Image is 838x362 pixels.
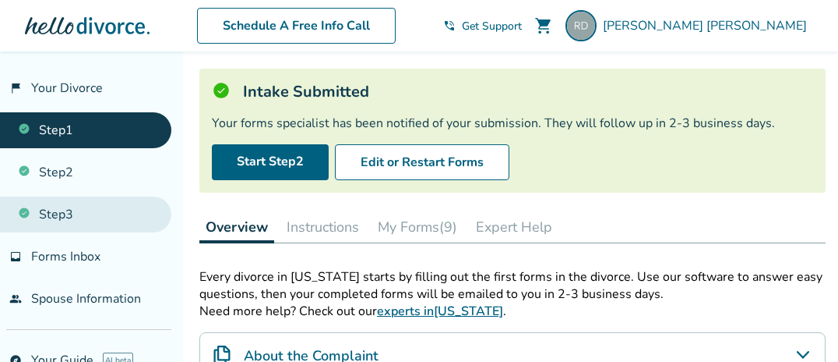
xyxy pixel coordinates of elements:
span: shopping_cart [534,16,553,35]
iframe: Chat Widget [760,287,838,362]
span: people [9,293,22,305]
button: Expert Help [470,211,558,243]
button: Instructions [280,211,365,243]
a: phone_in_talkGet Support [443,19,522,34]
span: inbox [9,250,22,263]
a: experts in[US_STATE] [377,303,503,320]
button: Edit or Restart Forms [335,144,509,180]
h5: Intake Submitted [243,81,369,102]
button: Overview [199,211,274,243]
span: flag_2 [9,82,22,94]
span: Forms Inbox [31,248,100,265]
span: [PERSON_NAME] [PERSON_NAME] [603,17,813,34]
div: Your forms specialist has been notified of your submission. They will follow up in 2-3 business d... [212,115,813,132]
p: Need more help? Check out our . [199,303,826,320]
div: Every divorce in [US_STATE] starts by filling out the first forms in the divorce. Use our softwar... [199,268,826,303]
span: phone_in_talk [443,20,456,32]
button: My Forms(9) [371,211,463,243]
a: Schedule A Free Info Call [197,8,396,44]
a: Start Step2 [212,144,329,180]
img: robdav@tds.net [565,10,597,41]
span: Get Support [462,19,522,34]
